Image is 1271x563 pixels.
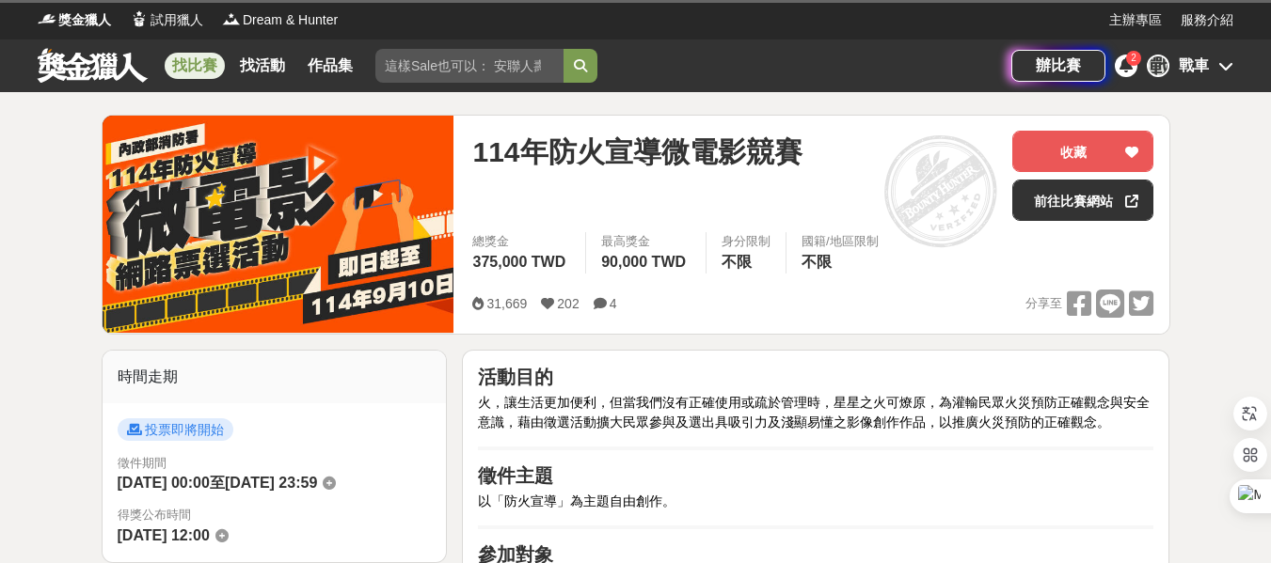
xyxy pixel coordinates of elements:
[165,53,225,79] a: 找比賽
[151,10,203,30] span: 試用獵人
[243,10,338,30] span: Dream & Hunter
[610,296,617,311] span: 4
[601,254,686,270] span: 90,000 TWD
[486,296,527,311] span: 31,669
[1109,10,1162,30] a: 主辦專區
[478,465,553,486] strong: 徵件主題
[1179,55,1209,77] div: 戰車
[118,527,210,543] span: [DATE] 12:00
[38,9,56,28] img: Logo
[478,493,675,508] span: 以「防火宣導」為主題自由創作。
[472,254,565,270] span: 375,000 TWD
[222,9,241,28] img: Logo
[601,232,691,251] span: 最高獎金
[802,232,879,251] div: 國籍/地區限制
[1147,55,1169,77] div: 戰
[472,232,570,251] span: 總獎金
[118,456,167,470] span: 徵件期間
[1012,131,1153,172] button: 收藏
[1012,180,1153,221] a: 前往比賽網站
[210,475,225,491] span: 至
[557,296,579,311] span: 202
[38,10,111,30] a: Logo獎金獵人
[130,10,203,30] a: Logo試用獵人
[1181,10,1233,30] a: 服務介紹
[130,9,149,28] img: Logo
[478,367,553,387] strong: 活動目的
[118,475,210,491] span: [DATE] 00:00
[472,131,802,173] span: 114年防火宣導微電影競賽
[1011,50,1105,82] a: 辦比賽
[802,254,832,270] span: 不限
[478,395,1150,430] span: 火，讓生活更加便利，但當我們沒有正確使用或疏於管理時，星星之火可燎原，為灌輸民眾火災預防正確觀念與安全意識，藉由徵選活動擴大民眾參與及選出具吸引力及淺顯易懂之影像創作作品，以推廣火災預防的正確觀念。
[300,53,360,79] a: 作品集
[1025,289,1062,318] span: 分享至
[225,475,317,491] span: [DATE] 23:59
[103,116,454,333] img: Cover Image
[1131,53,1136,63] span: 2
[118,506,432,524] span: 得獎公布時間
[375,49,564,83] input: 這樣Sale也可以： 安聯人壽創意銷售法募集
[58,10,111,30] span: 獎金獵人
[103,351,447,403] div: 時間走期
[722,254,752,270] span: 不限
[118,418,233,441] span: 投票即將開始
[232,53,293,79] a: 找活動
[222,10,338,30] a: LogoDream & Hunter
[722,232,771,251] div: 身分限制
